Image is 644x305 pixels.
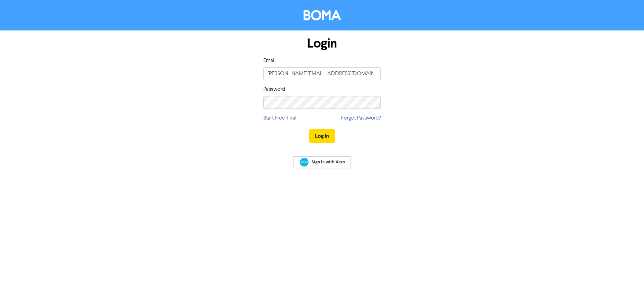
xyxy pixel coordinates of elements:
[293,156,351,168] a: Sign In with Xero
[312,159,345,165] span: Sign In with Xero
[309,129,335,143] button: Log In
[263,114,297,122] a: Start Free Trial
[263,85,285,93] label: Password
[610,273,644,305] iframe: Chat Widget
[304,10,341,20] img: BOMA Logo
[341,114,381,122] a: Forgot Password?
[369,98,377,106] keeper-lock: Open Keeper Popup
[300,158,309,167] img: Xero logo
[263,36,381,51] h1: Login
[263,57,276,65] label: Email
